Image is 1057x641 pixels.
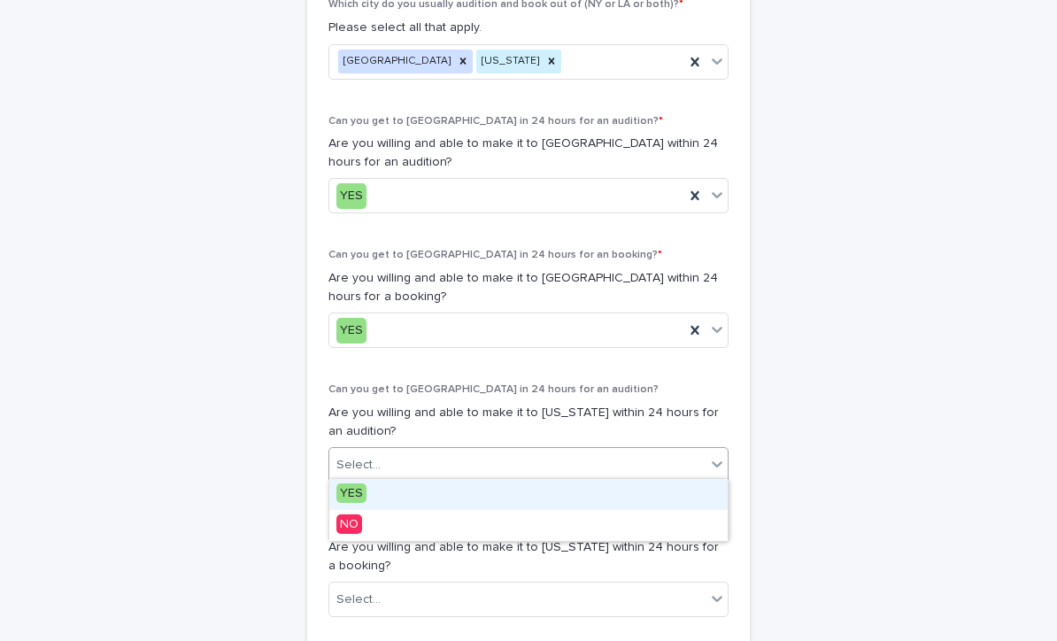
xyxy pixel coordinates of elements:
[328,384,659,395] span: Can you get to [GEOGRAPHIC_DATA] in 24 hours for an audition?
[336,514,362,534] span: NO
[336,183,366,209] div: YES
[328,269,729,306] p: Are you willing and able to make it to [GEOGRAPHIC_DATA] within 24 hours for a booking?
[336,318,366,344] div: YES
[328,404,729,441] p: Are you willing and able to make it to [US_STATE] within 24 hours for an audition?
[336,591,381,609] div: Select...
[328,19,729,37] p: Please select all that apply.
[329,479,728,510] div: YES
[328,538,729,575] p: Are you willing and able to make it to [US_STATE] within 24 hours for a booking?
[338,50,453,73] div: [GEOGRAPHIC_DATA]
[328,135,729,172] p: Are you willing and able to make it to [GEOGRAPHIC_DATA] within 24 hours for an audition?
[328,116,663,127] span: Can you get to [GEOGRAPHIC_DATA] in 24 hours for an audition?
[476,50,542,73] div: [US_STATE]
[336,456,381,475] div: Select...
[328,250,662,260] span: Can you get to [GEOGRAPHIC_DATA] in 24 hours for an booking?
[336,483,366,503] span: YES
[329,510,728,541] div: NO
